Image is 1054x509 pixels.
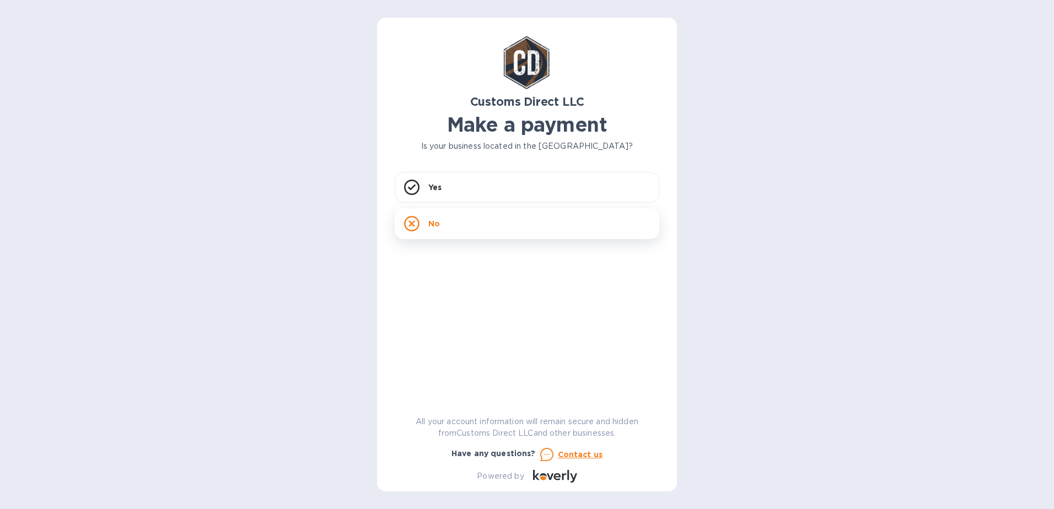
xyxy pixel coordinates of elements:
p: No [428,218,440,229]
b: Customs Direct LLC [470,95,584,109]
h1: Make a payment [395,113,659,136]
p: Is your business located in the [GEOGRAPHIC_DATA]? [395,140,659,152]
u: Contact us [558,450,603,459]
p: All your account information will remain secure and hidden from Customs Direct LLC and other busi... [395,416,659,439]
b: Have any questions? [451,449,536,458]
p: Powered by [477,470,524,482]
p: Yes [428,182,442,193]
